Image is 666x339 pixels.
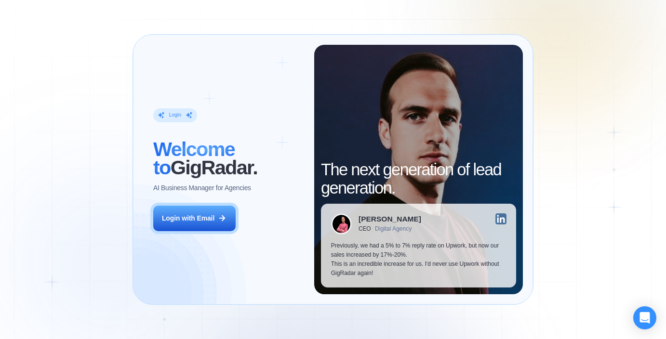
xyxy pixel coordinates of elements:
[153,138,235,179] span: Welcome to
[162,214,214,223] div: Login with Email
[359,226,371,233] div: CEO
[331,241,506,278] p: Previously, we had a 5% to 7% reply rate on Upwork, but now our sales increased by 17%-20%. This ...
[359,215,421,223] div: [PERSON_NAME]
[153,183,251,193] p: AI Business Manager for Agencies
[169,112,181,118] div: Login
[633,306,656,329] div: Open Intercom Messenger
[321,160,516,197] h2: The next generation of lead generation.
[153,140,305,177] h2: ‍ GigRadar.
[153,206,236,232] button: Login with Email
[375,226,412,233] div: Digital Agency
